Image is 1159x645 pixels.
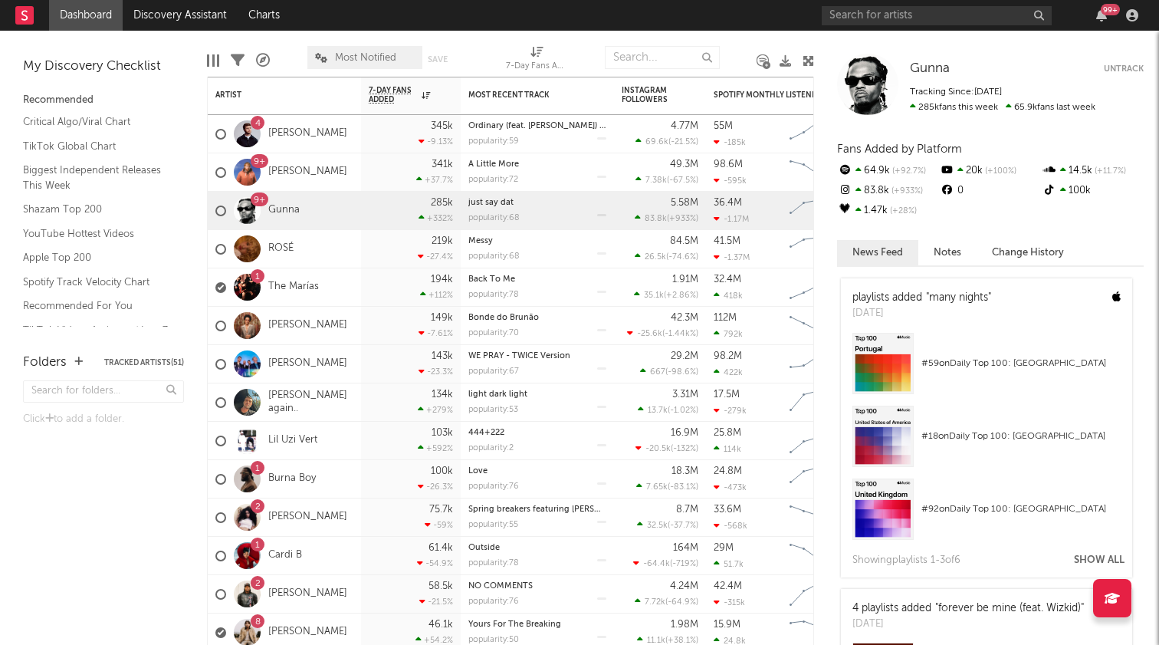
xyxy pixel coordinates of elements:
[468,429,606,437] div: 444+222
[1092,167,1126,176] span: +11.7 %
[23,114,169,130] a: Critical Algo/Viral Chart
[672,275,698,285] div: 1.91M
[1074,555,1125,565] button: Show All
[268,587,347,601] a: [PERSON_NAME]
[645,598,665,607] span: 7.72k
[665,330,696,338] span: -1.44k %
[714,236,740,246] div: 41.5M
[910,103,1095,112] span: 65.9k fans last week
[431,121,453,131] div: 345k
[23,298,169,314] a: Recommended For You
[428,620,453,630] div: 46.1k
[468,291,519,299] div: popularity: 78
[635,597,698,607] div: ( )
[468,137,519,146] div: popularity: 59
[627,328,698,338] div: ( )
[268,127,347,140] a: [PERSON_NAME]
[268,434,317,447] a: Lil Uzi Vert
[425,520,453,530] div: -59 %
[714,597,745,607] div: -315k
[672,390,698,400] div: 3.31M
[645,138,668,146] span: 69.6k
[268,549,302,562] a: Cardi B
[714,313,737,323] div: 112M
[852,601,1084,617] div: 4 playlists added
[431,313,453,323] div: 149k
[672,560,696,568] span: -719 %
[714,367,743,377] div: 422k
[714,482,747,492] div: -473k
[468,467,488,476] a: Love
[268,390,353,416] a: [PERSON_NAME] again..
[714,444,741,454] div: 114k
[852,290,991,306] div: playlists added
[640,367,698,377] div: ( )
[268,472,316,485] a: Burna Boy
[645,215,667,223] span: 83.8k
[468,620,606,629] div: Yours For The Breaking
[668,253,696,262] span: -74.6 %
[714,466,742,476] div: 24.8M
[783,422,852,460] svg: Chart title
[416,175,453,185] div: +37.7 %
[428,581,453,591] div: 58.5k
[939,161,1041,181] div: 20k
[645,176,667,185] span: 7.38k
[429,505,453,515] div: 75.7k
[714,90,829,100] div: Spotify Monthly Listeners
[977,240,1079,265] button: Change History
[841,333,1132,406] a: #59onDaily Top 100: [GEOGRAPHIC_DATA]
[432,351,453,361] div: 143k
[837,240,918,265] button: News Feed
[268,242,294,255] a: ROSÉ
[714,214,749,224] div: -1.17M
[468,406,518,414] div: popularity: 53
[420,290,453,300] div: +112 %
[633,558,698,568] div: ( )
[783,460,852,499] svg: Chart title
[431,198,453,208] div: 285k
[438,87,453,103] button: Filter by 7-Day Fans Added
[605,46,720,69] input: Search...
[23,322,169,354] a: TikTok Videos Assistant / Last 7 Days - Top
[268,357,347,370] a: [PERSON_NAME]
[432,160,453,169] div: 341k
[837,161,939,181] div: 64.9k
[468,314,606,322] div: Bonde do Brunão
[714,521,747,531] div: -568k
[837,201,939,221] div: 1.47k
[650,368,665,377] span: 667
[841,406,1132,479] a: #18onDaily Top 100: [GEOGRAPHIC_DATA]
[638,405,698,415] div: ( )
[714,428,741,438] div: 25.8M
[268,626,347,639] a: [PERSON_NAME]
[431,275,453,285] div: 194k
[670,483,696,492] span: -83.1 %
[939,181,1041,201] div: 0
[837,143,962,155] span: Fans Added by Platform
[673,543,698,553] div: 164M
[23,249,169,266] a: Apple Top 200
[468,237,493,245] a: Messy
[468,275,606,284] div: Back To Me
[714,291,743,301] div: 418k
[468,636,519,644] div: popularity: 50
[918,240,977,265] button: Notes
[468,544,606,552] div: Outside
[714,275,741,285] div: 32.4M
[714,252,750,262] div: -1.37M
[468,122,606,130] div: Ordinary (feat. Luke Combs) - Live from Lollapalooza
[268,319,347,332] a: [PERSON_NAME]
[419,367,453,377] div: -23.3 %
[468,505,639,514] a: Spring breakers featuring [PERSON_NAME]
[783,383,852,422] svg: Chart title
[468,214,520,222] div: popularity: 68
[889,187,923,196] span: +933 %
[671,121,698,131] div: 4.77M
[23,354,67,372] div: Folders
[910,87,1002,97] span: Tracking Since: [DATE]
[646,483,668,492] span: 7.65k
[783,307,852,345] svg: Chart title
[468,429,504,437] a: 444+222
[910,61,950,77] a: Gunna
